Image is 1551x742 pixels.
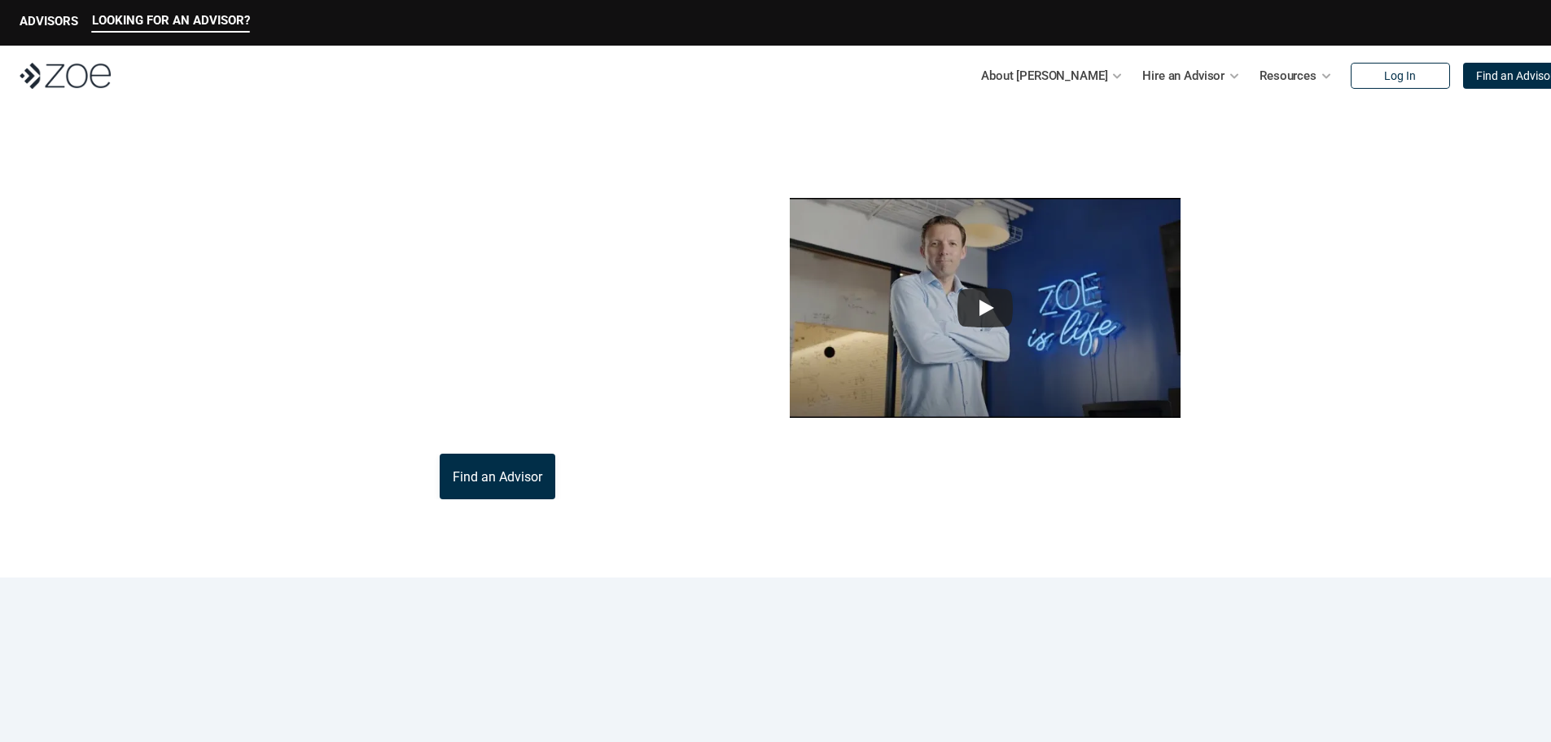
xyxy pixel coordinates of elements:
p: Hire an Advisor [1142,64,1225,88]
p: ADVISORS [20,14,78,29]
p: What is [PERSON_NAME]? [287,145,674,239]
p: Log In [1384,69,1416,83]
a: Find an Advisor [440,454,555,499]
a: Log In [1351,63,1450,89]
p: Through [PERSON_NAME]’s platform, you can connect with trusted financial advisors across [GEOGRAP... [287,356,708,434]
p: About [PERSON_NAME] [981,64,1107,88]
p: LOOKING FOR AN ADVISOR? [92,13,250,28]
p: [PERSON_NAME] is the modern wealth platform that allows you to find, hire, and work with vetted i... [287,258,708,336]
p: Resources [1260,64,1317,88]
p: Find an Advisor [453,469,542,485]
img: sddefault.webp [790,198,1181,418]
button: Play [957,288,1013,327]
p: This video is not investment advice and should not be relied on for such advice or as a substitut... [708,428,1264,447]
